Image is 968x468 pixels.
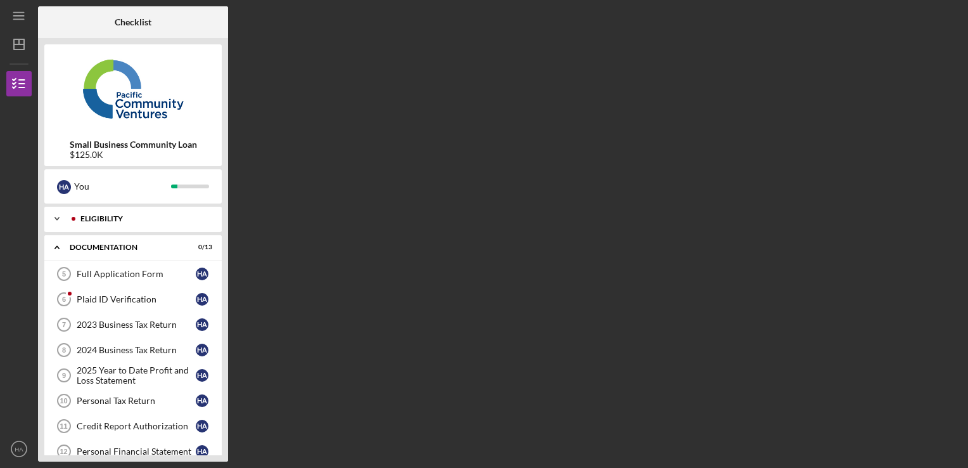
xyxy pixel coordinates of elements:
[77,365,196,386] div: 2025 Year to Date Profit and Loss Statement
[196,394,208,407] div: H A
[57,180,71,194] div: H A
[189,244,212,251] div: 0 / 13
[51,439,215,464] a: 12Personal Financial StatementHA
[51,337,215,363] a: 82024 Business Tax ReturnHA
[60,448,67,455] tspan: 12
[60,422,67,430] tspan: 11
[196,369,208,382] div: H A
[60,397,67,405] tspan: 10
[196,344,208,356] div: H A
[70,140,197,150] b: Small Business Community Loan
[44,51,222,127] img: Product logo
[77,421,196,431] div: Credit Report Authorization
[51,312,215,337] a: 72023 Business Tax ReturnHA
[51,287,215,312] a: 6Plaid ID VerificationHA
[51,388,215,413] a: 10Personal Tax ReturnHA
[196,445,208,458] div: H A
[6,436,32,462] button: HA
[80,215,206,223] div: Eligibility
[62,321,66,328] tspan: 7
[62,270,66,278] tspan: 5
[77,446,196,457] div: Personal Financial Statement
[77,345,196,355] div: 2024 Business Tax Return
[74,176,171,197] div: You
[77,320,196,330] div: 2023 Business Tax Return
[77,269,196,279] div: Full Application Form
[196,318,208,331] div: H A
[196,293,208,306] div: H A
[15,446,23,453] text: HA
[196,268,208,280] div: H A
[62,346,66,354] tspan: 8
[62,296,66,303] tspan: 6
[77,294,196,304] div: Plaid ID Verification
[51,413,215,439] a: 11Credit Report AuthorizationHA
[115,17,151,27] b: Checklist
[77,396,196,406] div: Personal Tax Return
[196,420,208,432] div: H A
[51,363,215,388] a: 92025 Year to Date Profit and Loss StatementHA
[70,244,181,251] div: Documentation
[51,261,215,287] a: 5Full Application FormHA
[70,150,197,160] div: $125.0K
[62,372,66,379] tspan: 9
